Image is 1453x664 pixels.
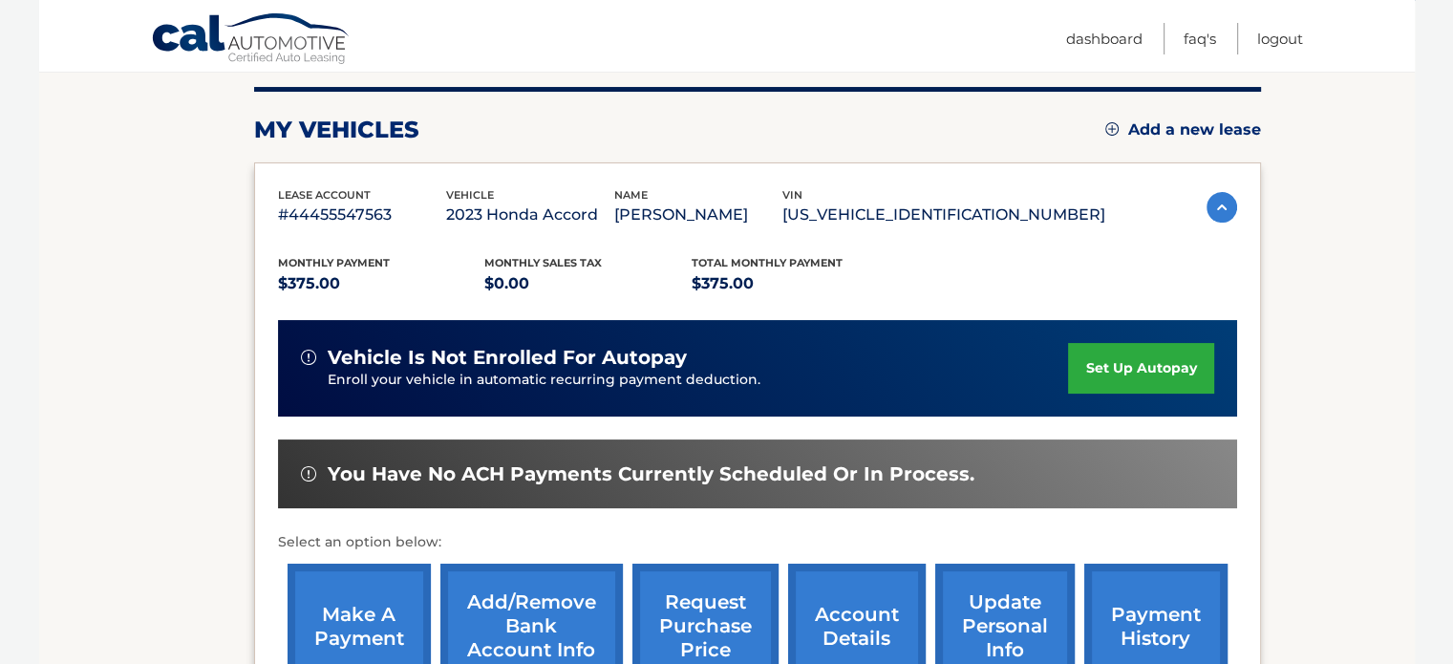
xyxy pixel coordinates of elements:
[1207,192,1237,223] img: accordion-active.svg
[692,256,843,269] span: Total Monthly Payment
[278,188,371,202] span: lease account
[446,188,494,202] span: vehicle
[328,346,687,370] span: vehicle is not enrolled for autopay
[278,531,1237,554] p: Select an option below:
[782,202,1105,228] p: [US_VEHICLE_IDENTIFICATION_NUMBER]
[328,462,974,486] span: You have no ACH payments currently scheduled or in process.
[484,256,602,269] span: Monthly sales Tax
[328,370,1069,391] p: Enroll your vehicle in automatic recurring payment deduction.
[278,270,485,297] p: $375.00
[1066,23,1143,54] a: Dashboard
[1105,122,1119,136] img: add.svg
[278,202,446,228] p: #44455547563
[1105,120,1261,139] a: Add a new lease
[301,466,316,482] img: alert-white.svg
[151,12,352,68] a: Cal Automotive
[1068,343,1213,394] a: set up autopay
[1184,23,1216,54] a: FAQ's
[301,350,316,365] img: alert-white.svg
[1257,23,1303,54] a: Logout
[484,270,692,297] p: $0.00
[614,202,782,228] p: [PERSON_NAME]
[614,188,648,202] span: name
[278,256,390,269] span: Monthly Payment
[254,116,419,144] h2: my vehicles
[782,188,802,202] span: vin
[692,270,899,297] p: $375.00
[446,202,614,228] p: 2023 Honda Accord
